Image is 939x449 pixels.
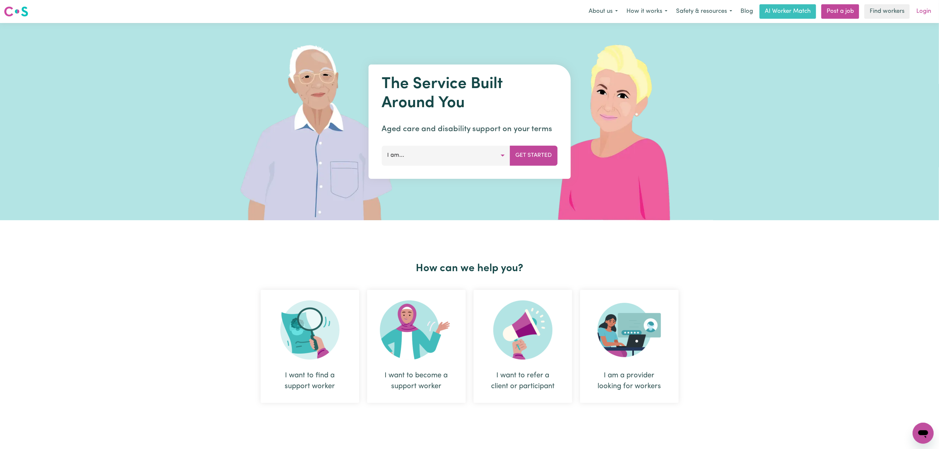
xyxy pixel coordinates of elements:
[474,290,572,403] div: I want to refer a client or participant
[493,300,552,360] img: Refer
[280,300,340,360] img: Search
[257,262,683,275] h2: How can we help you?
[276,370,343,392] div: I want to find a support worker
[760,4,816,19] a: AI Worker Match
[864,4,910,19] a: Find workers
[382,75,557,113] h1: The Service Built Around You
[622,5,672,18] button: How it works
[383,370,450,392] div: I want to become a support worker
[4,6,28,17] img: Careseekers logo
[382,146,510,165] button: I am...
[596,370,663,392] div: I am a provider looking for workers
[598,300,661,360] img: Provider
[261,290,359,403] div: I want to find a support worker
[510,146,557,165] button: Get Started
[737,4,757,19] a: Blog
[913,423,934,444] iframe: Button to launch messaging window, conversation in progress
[380,300,453,360] img: Become Worker
[912,4,935,19] a: Login
[821,4,859,19] a: Post a job
[4,4,28,19] a: Careseekers logo
[584,5,622,18] button: About us
[580,290,679,403] div: I am a provider looking for workers
[382,123,557,135] p: Aged care and disability support on your terms
[672,5,737,18] button: Safety & resources
[367,290,466,403] div: I want to become a support worker
[489,370,556,392] div: I want to refer a client or participant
